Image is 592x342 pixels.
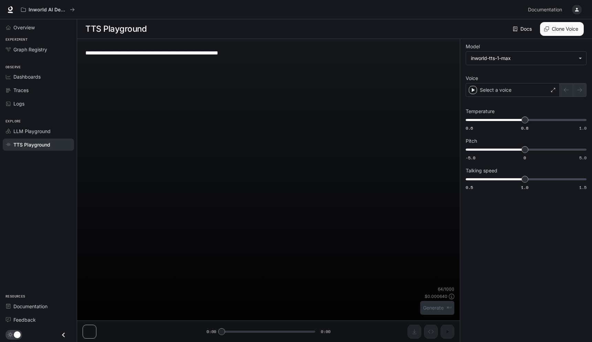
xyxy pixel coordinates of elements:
h1: TTS Playground [85,22,147,36]
span: 0.6 [466,125,473,131]
span: LLM Playground [13,128,51,135]
p: Select a voice [480,87,511,93]
span: Logs [13,100,24,107]
a: TTS Playground [3,139,74,151]
a: Logs [3,98,74,110]
span: -5.0 [466,155,475,161]
div: inworld-tts-1-max [471,55,575,62]
a: Feedback [3,314,74,326]
a: Documentation [525,3,567,17]
div: inworld-tts-1-max [466,52,586,65]
p: Inworld AI Demos [29,7,67,13]
p: Voice [466,76,478,81]
p: $ 0.000640 [425,293,447,299]
span: TTS Playground [13,141,50,148]
span: 1.5 [579,184,586,190]
button: Close drawer [56,328,71,342]
p: Model [466,44,480,49]
span: Graph Registry [13,46,47,53]
span: Overview [13,24,35,31]
span: 1.0 [579,125,586,131]
span: 0 [524,155,526,161]
button: All workspaces [18,3,78,17]
a: LLM Playground [3,125,74,137]
span: 0.8 [521,125,528,131]
p: 64 / 1000 [438,286,454,292]
span: 1.0 [521,184,528,190]
span: Dashboards [13,73,41,80]
p: Talking speed [466,168,497,173]
span: Documentation [13,303,47,310]
a: Dashboards [3,71,74,83]
a: Documentation [3,300,74,312]
span: Documentation [528,6,562,14]
span: Feedback [13,316,36,323]
button: Clone Voice [540,22,584,36]
a: Traces [3,84,74,96]
span: Traces [13,87,29,94]
a: Docs [511,22,535,36]
a: Graph Registry [3,43,74,56]
p: Temperature [466,109,495,114]
a: Overview [3,21,74,33]
span: Dark mode toggle [14,331,21,338]
span: 5.0 [579,155,586,161]
p: Pitch [466,139,477,143]
span: 0.5 [466,184,473,190]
